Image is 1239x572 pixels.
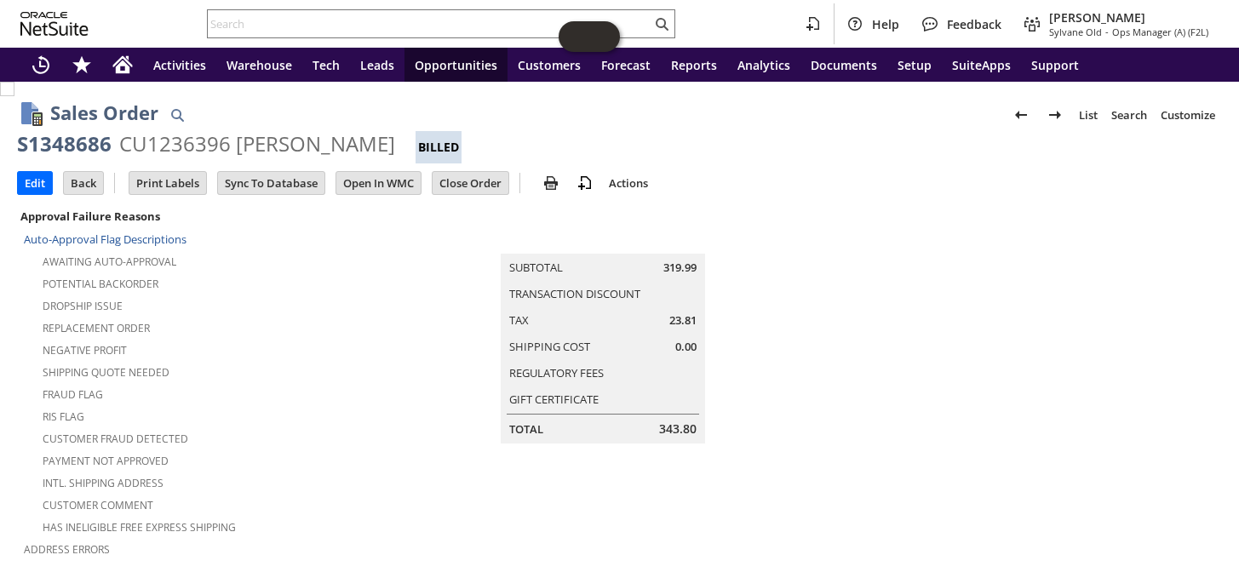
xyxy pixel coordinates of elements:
a: Shipping Cost [509,339,590,354]
a: Has Ineligible Free Express Shipping [43,520,236,535]
a: Search [1104,101,1154,129]
svg: Home [112,54,133,75]
span: Analytics [737,57,790,73]
div: CU1236396 [PERSON_NAME] [119,130,395,157]
span: Oracle Guided Learning Widget. To move around, please hold and drag [589,21,620,52]
a: Support [1021,48,1089,82]
img: add-record.svg [575,173,595,193]
a: Dropship Issue [43,299,123,313]
a: List [1072,101,1104,129]
input: Sync To Database [218,172,324,194]
span: SuiteApps [952,57,1011,73]
a: Activities [143,48,216,82]
a: Shipping Quote Needed [43,365,169,380]
a: SuiteApps [942,48,1021,82]
a: Customer Fraud Detected [43,432,188,446]
span: Activities [153,57,206,73]
span: Help [872,16,899,32]
span: 23.81 [669,312,697,329]
span: Sylvane Old [1049,26,1102,38]
a: Documents [800,48,887,82]
span: - [1105,26,1109,38]
div: Billed [416,131,462,163]
a: Leads [350,48,404,82]
input: Edit [18,172,52,194]
a: Gift Certificate [509,392,599,407]
span: Warehouse [227,57,292,73]
span: Support [1031,57,1079,73]
span: 319.99 [663,260,697,276]
div: S1348686 [17,130,112,157]
div: Shortcuts [61,48,102,82]
img: Previous [1011,105,1031,125]
span: Reports [671,57,717,73]
h1: Sales Order [50,99,158,127]
a: Payment not approved [43,454,169,468]
img: Quick Find [167,105,187,125]
a: Warehouse [216,48,302,82]
input: Search [208,14,651,34]
a: Customer Comment [43,498,153,512]
a: Total [509,421,543,437]
a: Reports [661,48,727,82]
a: Potential Backorder [43,277,158,291]
span: Forecast [601,57,651,73]
a: Address Errors [24,542,110,557]
svg: Shortcuts [72,54,92,75]
img: print.svg [541,173,561,193]
a: Awaiting Auto-Approval [43,255,176,269]
input: Open In WMC [336,172,421,194]
a: Tax [509,312,529,328]
a: Regulatory Fees [509,365,604,380]
a: Replacement Order [43,321,150,335]
caption: Summary [501,226,705,254]
a: Transaction Discount [509,286,640,301]
a: Opportunities [404,48,508,82]
a: Customers [508,48,591,82]
a: Customize [1154,101,1222,129]
a: Subtotal [509,260,563,275]
a: Actions [602,175,655,191]
a: Home [102,48,143,82]
a: Intl. Shipping Address [43,476,163,490]
a: RIS flag [43,409,84,424]
span: Opportunities [415,57,497,73]
iframe: Click here to launch Oracle Guided Learning Help Panel [559,21,620,52]
span: Ops Manager (A) (F2L) [1112,26,1208,38]
div: Approval Failure Reasons [17,205,390,227]
a: Analytics [727,48,800,82]
span: Setup [898,57,932,73]
input: Print Labels [129,172,206,194]
img: Next [1045,105,1065,125]
a: Auto-Approval Flag Descriptions [24,232,186,247]
span: 0.00 [675,339,697,355]
svg: Recent Records [31,54,51,75]
a: Forecast [591,48,661,82]
span: Customers [518,57,581,73]
span: [PERSON_NAME] [1049,9,1208,26]
input: Back [64,172,103,194]
a: Recent Records [20,48,61,82]
span: Documents [811,57,877,73]
span: Leads [360,57,394,73]
a: Setup [887,48,942,82]
svg: Search [651,14,672,34]
input: Close Order [433,172,508,194]
svg: logo [20,12,89,36]
a: Negative Profit [43,343,127,357]
a: Tech [302,48,350,82]
a: Fraud Flag [43,387,103,402]
span: Feedback [947,16,1001,32]
span: Tech [313,57,340,73]
span: 343.80 [659,420,697,438]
